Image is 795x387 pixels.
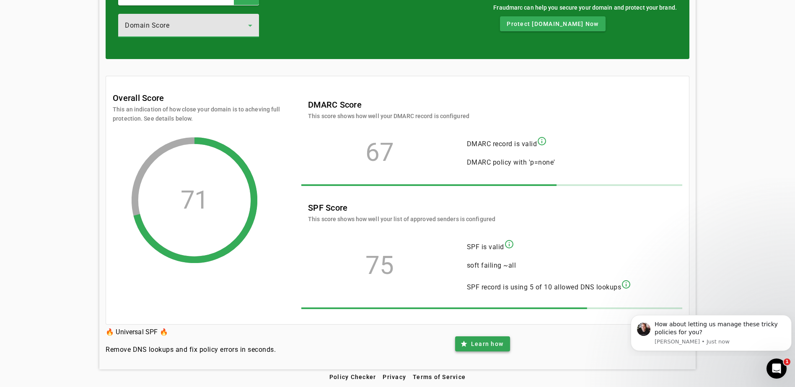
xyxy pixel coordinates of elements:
[326,369,380,384] button: Policy Checker
[493,3,677,12] div: Fraudmarc can help you secure your domain and protect your brand.
[308,148,452,157] div: 67
[537,136,547,146] mat-icon: info_outline
[113,105,280,123] mat-card-subtitle: This an indication of how close your domain is to acheving full protection. See details below.
[455,336,510,351] button: Learn how
[471,340,503,348] span: Learn how
[329,374,376,380] span: Policy Checker
[308,214,495,224] mat-card-subtitle: This score shows how well your list of approved senders is configured
[113,91,164,105] mat-card-title: Overall Score
[504,239,514,249] mat-icon: info_outline
[467,140,537,148] span: DMARC record is valid
[308,111,469,121] mat-card-subtitle: This score shows how well your DMARC record is configured
[413,374,466,380] span: Terms of Service
[767,359,787,379] iframe: Intercom live chat
[467,283,621,291] span: SPF record is using 5 of 10 allowed DNS lookups
[106,326,276,338] h3: 🔥 Universal SPF 🔥
[379,369,409,384] button: Privacy
[125,21,169,29] span: Domain Score
[308,201,495,214] mat-card-title: SPF Score
[106,345,276,355] h4: Remove DNS lookups and fix policy errors in seconds.
[507,20,598,28] span: Protect [DOMAIN_NAME] Now
[181,196,209,204] div: 71
[467,243,504,251] span: SPF is valid
[627,307,795,356] iframe: Intercom notifications message
[409,369,469,384] button: Terms of Service
[467,261,516,269] span: soft failing ~all
[621,279,631,289] mat-icon: info_outline
[308,98,469,111] mat-card-title: DMARC Score
[784,359,790,365] span: 1
[383,374,406,380] span: Privacy
[500,16,605,31] button: Protect [DOMAIN_NAME] Now
[467,158,555,166] span: DMARC policy with 'p=none'
[308,261,452,270] div: 75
